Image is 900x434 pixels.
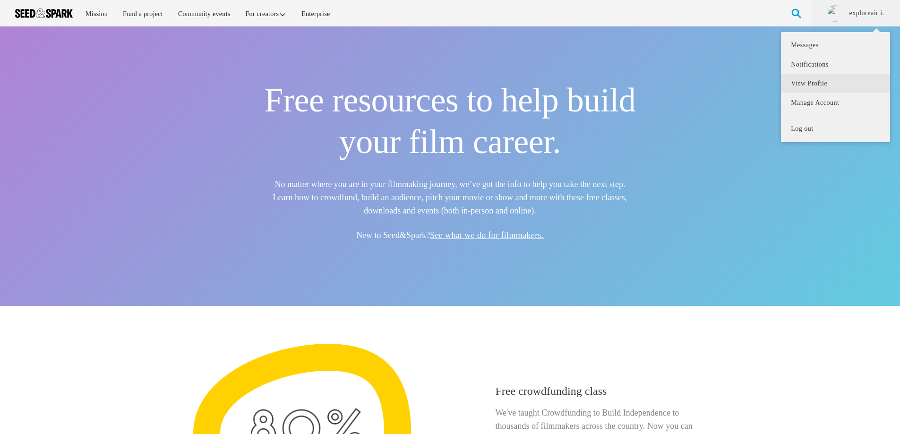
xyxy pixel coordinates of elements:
[430,230,544,240] a: See what we do for filmmakers.
[79,4,114,24] a: Mission
[781,55,890,74] a: Notifications
[116,4,170,24] a: Fund a project
[264,178,635,217] h5: No matter where you are in your filmmaking journey, we’ve got the info to help you take the next ...
[171,4,237,24] a: Community events
[264,79,635,162] h1: Free resources to help build your film career.
[781,93,890,112] a: Manage Account
[295,4,336,24] a: Enterprise
[496,383,707,399] h4: Free crowdfunding class
[781,74,890,94] a: View Profile
[827,5,843,22] img: ACg8ocLSzmr4dCYfnWW2LkWtouoWqQ9PqXmtVVG835QmFoqQPyby2g=s96-c
[849,9,885,18] a: exploreair i.
[15,9,73,18] img: Seed amp; Spark
[781,119,890,139] a: Log out
[239,4,293,24] a: For creators
[781,36,890,55] a: Messages
[264,229,635,242] h5: New to Seed&Spark?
